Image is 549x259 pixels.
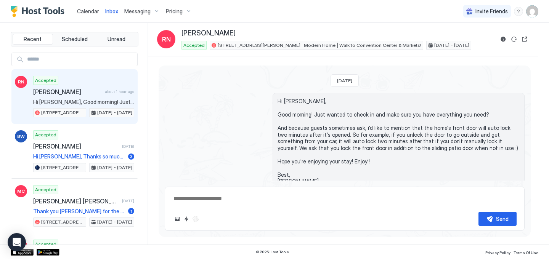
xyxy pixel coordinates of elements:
button: Sync reservation [509,35,518,44]
div: Open Intercom Messenger [8,233,26,251]
div: menu [514,7,523,16]
span: Calendar [77,8,99,14]
a: Calendar [77,7,99,15]
span: MC [17,188,25,195]
span: Thank you [PERSON_NAME] for the quick response. Looking forward to the trip Talk to you later Reg... [33,208,125,215]
span: [DATE] [337,78,352,83]
button: Send [478,212,517,226]
a: Google Play Store [37,249,59,256]
span: Hi [PERSON_NAME], Good morning! Just wanted to check in and make sure you have everything you nee... [278,98,520,185]
span: Hi [PERSON_NAME], Thanks so much for being an amazing guest! We welcome you back to stay anytime ... [33,153,125,160]
span: 1 [130,208,132,214]
span: [PERSON_NAME] [33,142,119,150]
span: Terms Of Use [514,250,538,255]
span: Hi [PERSON_NAME], Good morning! Just wanted to check in and make sure you have everything you nee... [33,99,134,106]
div: Send [496,215,509,223]
span: 3 [130,153,133,159]
button: Unread [96,34,136,45]
span: [PERSON_NAME] [181,29,236,38]
span: [DATE] [122,144,134,149]
span: [STREET_ADDRESS][PERSON_NAME] · Modern Home | Walk to Convention Center & Markets! [41,109,84,116]
span: Accepted [183,42,205,49]
span: [DATE] - [DATE] [434,42,469,49]
a: Privacy Policy [485,248,510,256]
span: Recent [24,36,42,43]
span: Privacy Policy [485,250,510,255]
span: © 2025 Host Tools [256,249,289,254]
span: about 1 hour ago [105,89,134,94]
span: [STREET_ADDRESS][PERSON_NAME] · Modern Home | Walk to Convention Center & Markets! [41,164,84,171]
span: [DATE] - [DATE] [97,109,132,116]
button: Scheduled [55,34,95,45]
span: Messaging [124,8,151,15]
div: tab-group [11,32,138,46]
span: Accepted [35,241,56,248]
button: Quick reply [182,214,191,224]
span: Pricing [166,8,183,15]
span: RN [18,78,24,85]
span: Scheduled [62,36,88,43]
button: Open reservation [520,35,529,44]
span: Accepted [35,186,56,193]
span: [DATE] - [DATE] [97,219,132,225]
span: BW [17,133,25,140]
button: Recent [13,34,53,45]
div: User profile [526,5,538,18]
span: [PERSON_NAME] [33,88,102,96]
span: Accepted [35,131,56,138]
span: [DATE] [122,198,134,203]
a: App Store [11,249,34,256]
span: [PERSON_NAME] [PERSON_NAME] [33,197,119,205]
button: Upload image [173,214,182,224]
a: Host Tools Logo [11,6,68,17]
span: Accepted [35,77,56,84]
span: [STREET_ADDRESS][PERSON_NAME] · Modern Home | Walk to Convention Center & Markets! [41,219,84,225]
span: Inbox [105,8,118,14]
a: Inbox [105,7,118,15]
a: Terms Of Use [514,248,538,256]
span: Invite Friends [475,8,508,15]
span: [DATE] - [DATE] [97,164,132,171]
button: Reservation information [499,35,508,44]
span: [STREET_ADDRESS][PERSON_NAME] · Modern Home | Walk to Convention Center & Markets! [218,42,421,49]
span: Unread [108,36,125,43]
input: Input Field [24,53,137,66]
span: RN [162,35,171,44]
